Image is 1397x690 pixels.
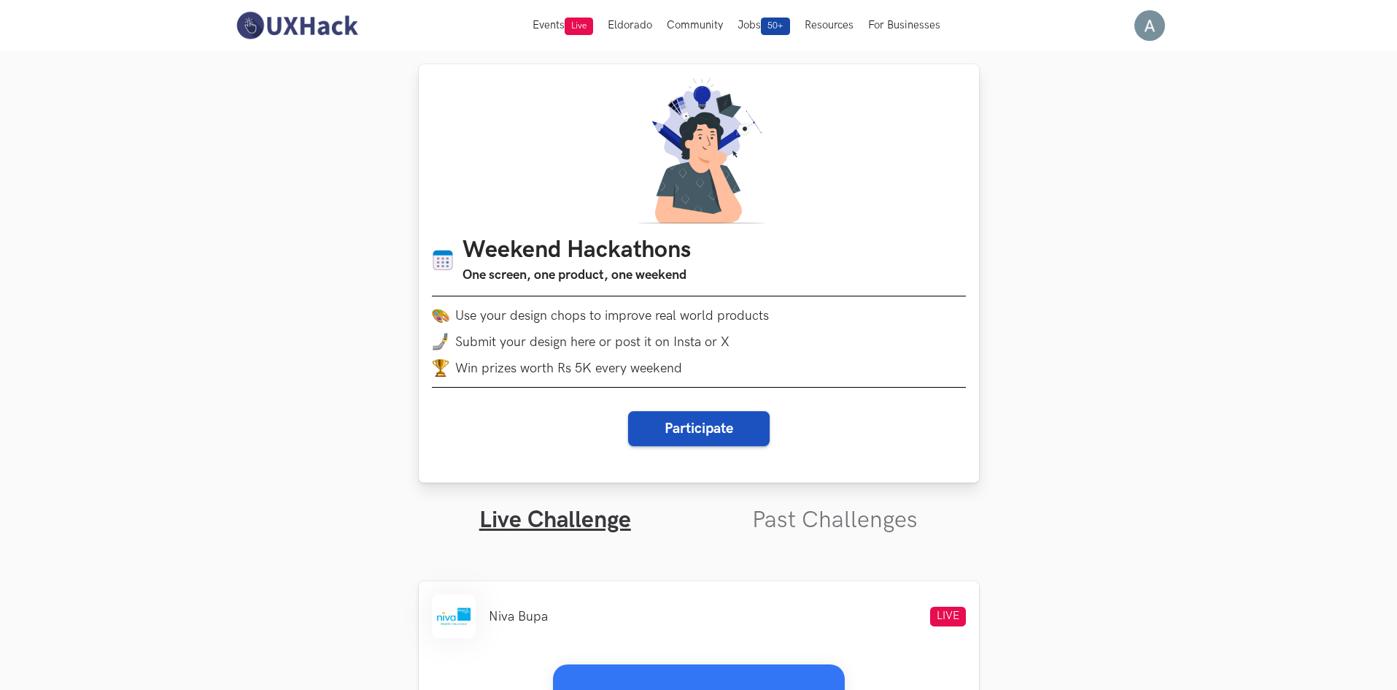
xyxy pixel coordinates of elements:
[432,333,449,350] img: mobile-in-hand.png
[489,609,548,624] li: Niva Bupa
[419,483,979,534] ul: Tabs Interface
[629,77,769,223] img: A designer thinking
[432,359,449,377] img: trophy.png
[1134,10,1165,41] img: Your profile pic
[930,607,966,626] span: LIVE
[628,411,770,446] button: Participate
[232,10,362,41] img: UXHack-logo.png
[463,265,691,285] h3: One screen, one product, one weekend
[752,506,918,534] a: Past Challenges
[761,18,790,35] span: 50+
[455,334,730,350] span: Submit your design here or post it on Insta or X
[565,18,593,35] span: Live
[479,506,631,534] a: Live Challenge
[432,249,454,272] img: Calendar icon
[463,237,691,265] h1: Weekend Hackathons
[432,307,966,324] li: Use your design chops to improve real world products
[432,307,449,324] img: palette.png
[432,359,966,377] li: Win prizes worth Rs 5K every weekend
